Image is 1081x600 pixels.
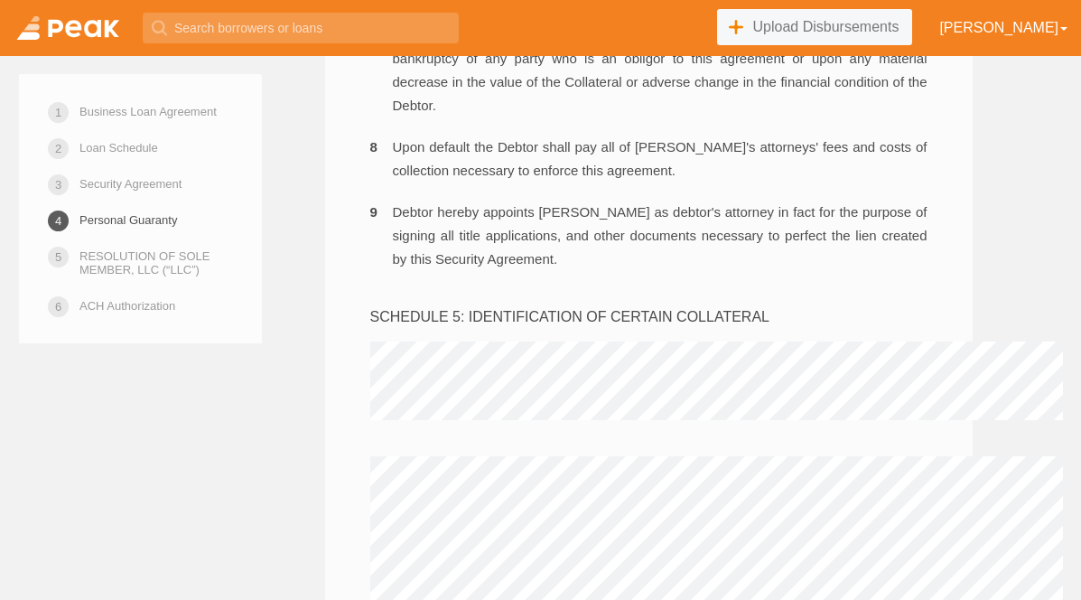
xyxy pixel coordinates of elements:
a: ACH Authorization [79,290,175,322]
a: Personal Guaranty [79,204,177,236]
a: RESOLUTION OF SOLE MEMBER, LLC (“LLC”) [79,240,233,286]
li: Debtor hereby appoints [PERSON_NAME] as debtor's attorney in fact for the purpose of signing all ... [370,201,927,271]
input: Search borrowers or loans [143,13,459,43]
a: Loan Schedule [79,132,158,164]
li: Upon default the Debtor shall pay all of [PERSON_NAME]'s attorneys' fees and costs of collection ... [370,136,927,183]
a: Upload Disbursements [717,9,913,45]
a: Security Agreement [79,168,182,200]
a: Business Loan Agreement [79,96,217,127]
li: This security agreement shall further be in default upon the death, insolvency or bankruptcy of a... [370,23,927,117]
div: SCHEDULE 5: IDENTIFICATION OF CERTAIN COLLATERAL [370,307,927,328]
